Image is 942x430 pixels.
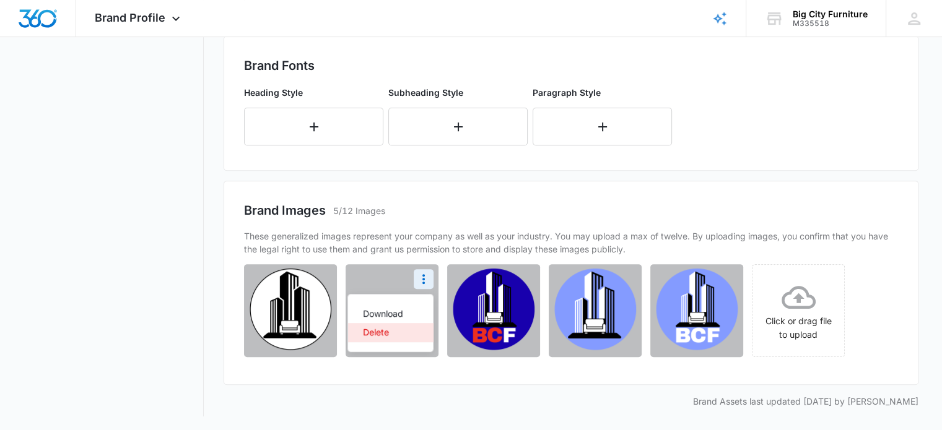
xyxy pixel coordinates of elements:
img: User uploaded image [244,264,337,357]
img: User uploaded image [346,264,438,357]
button: Delete [348,323,433,342]
div: Click or drag file to upload [752,280,844,342]
p: Heading Style [244,86,383,99]
p: Paragraph Style [533,86,672,99]
p: Brand Assets last updated [DATE] by [PERSON_NAME] [224,395,918,408]
button: More [414,269,434,289]
img: User uploaded image [650,264,743,357]
div: Delete [363,328,403,337]
h2: Brand Fonts [244,56,898,75]
p: Subheading Style [388,86,528,99]
span: Brand Profile [95,11,165,24]
p: 5/12 Images [333,204,385,217]
div: Download [363,309,403,318]
h2: Brand Images [244,201,326,220]
p: These generalized images represent your company as well as your industry. You may upload a max of... [244,230,898,256]
div: account id [793,19,868,28]
img: User uploaded image [549,264,642,357]
button: Download [348,304,433,323]
div: account name [793,9,868,19]
img: User uploaded image [447,264,540,357]
a: Download [363,304,418,323]
span: Click or drag file to upload [752,265,844,356]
